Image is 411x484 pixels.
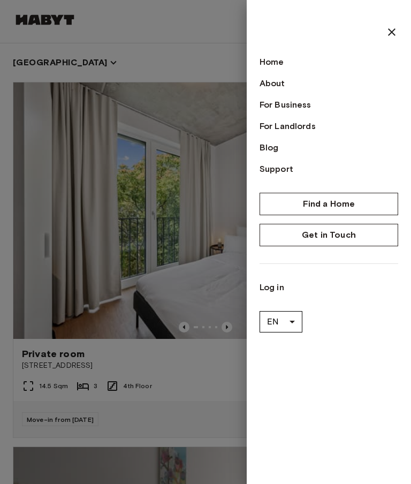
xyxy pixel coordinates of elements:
[260,56,398,69] a: Home
[260,141,398,154] a: Blog
[260,163,398,176] a: Support
[260,224,398,246] a: Get in Touch
[260,77,398,90] a: About
[260,281,398,294] a: Log in
[260,99,398,111] a: For Business
[260,120,398,133] a: For Landlords
[260,307,302,337] div: EN
[260,193,398,215] a: Find a Home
